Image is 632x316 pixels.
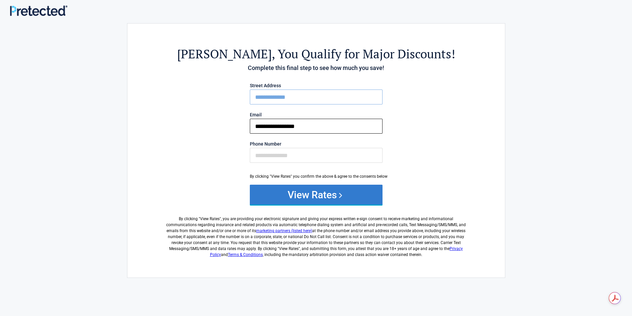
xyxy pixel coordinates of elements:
[250,142,383,146] label: Phone Number
[250,83,383,88] label: Street Address
[250,185,383,205] button: View Rates
[250,112,383,117] label: Email
[228,252,263,257] a: Terms & Conditions
[177,46,272,62] span: [PERSON_NAME]
[164,46,468,62] h2: , You Qualify for Major Discounts!
[200,217,220,221] span: View Rates
[10,5,67,16] img: Main Logo
[164,64,468,72] h4: Complete this final step to see how much you save!
[256,228,312,233] a: marketing partners (listed here)
[164,211,468,258] label: By clicking " ", you are providing your electronic signature and giving your express written e-si...
[250,173,383,179] div: By clicking "View Rates" you confirm the above & agree to the consents below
